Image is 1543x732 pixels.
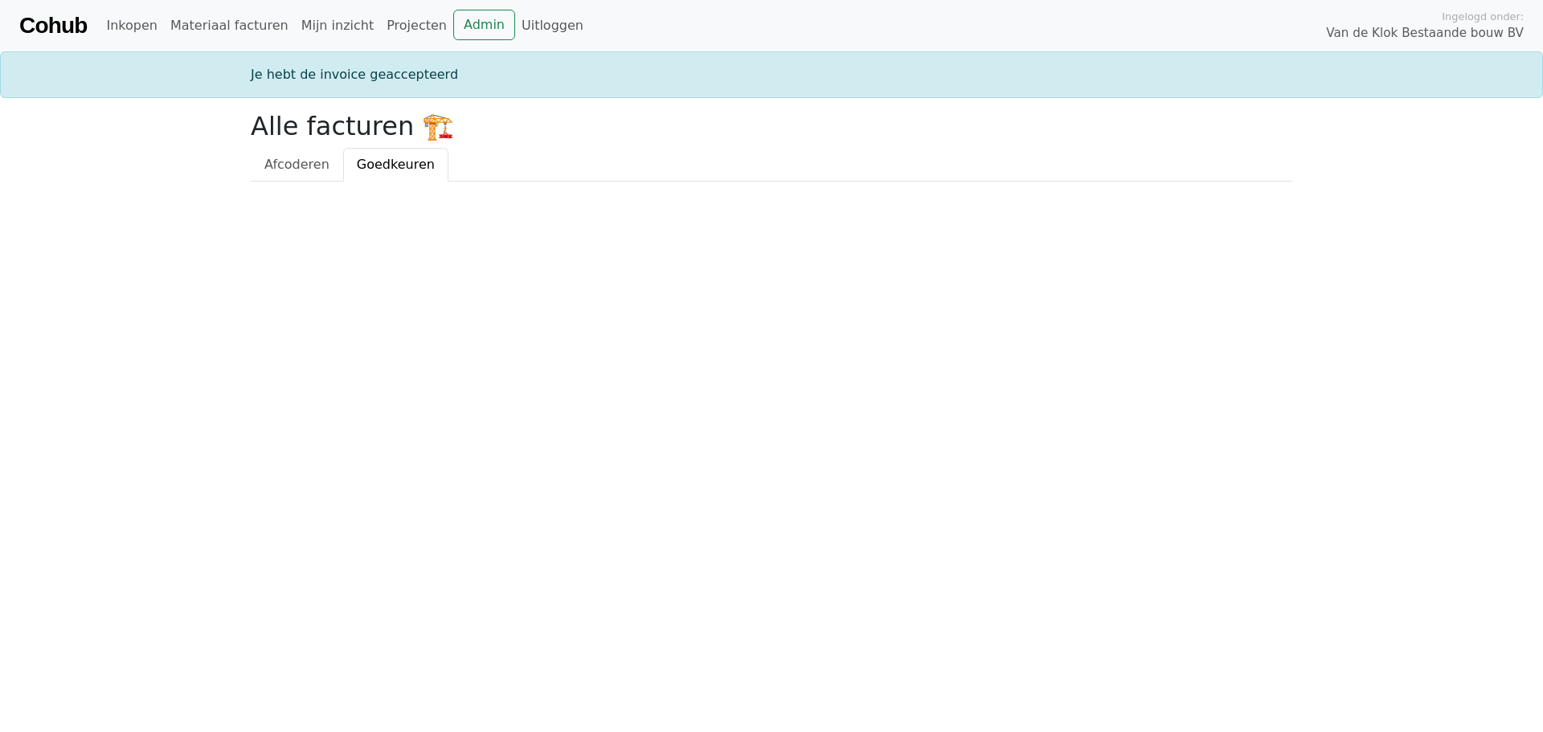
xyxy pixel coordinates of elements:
[241,65,1302,84] div: Je hebt de invoice geaccepteerd
[357,157,435,172] span: Goedkeuren
[251,111,1292,141] h2: Alle facturen 🏗️
[164,10,295,42] a: Materiaal facturen
[453,10,515,40] a: Admin
[380,10,453,42] a: Projecten
[1442,9,1524,24] span: Ingelogd onder:
[19,6,87,45] a: Cohub
[343,148,448,182] a: Goedkeuren
[515,10,590,42] a: Uitloggen
[264,157,329,172] span: Afcoderen
[100,10,163,42] a: Inkopen
[251,148,343,182] a: Afcoderen
[1326,24,1524,43] span: Van de Klok Bestaande bouw BV
[295,10,381,42] a: Mijn inzicht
